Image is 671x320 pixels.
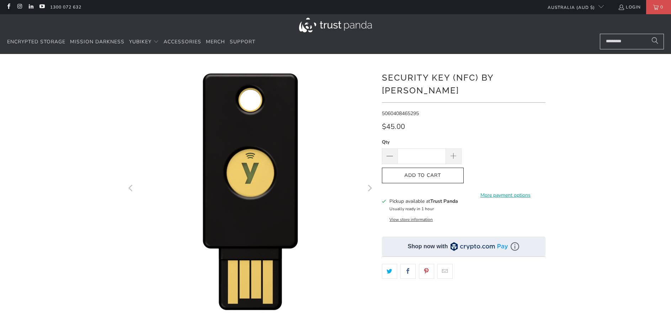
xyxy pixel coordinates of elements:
[230,34,255,50] a: Support
[299,18,372,32] img: Trust Panda Australia
[466,191,545,199] a: More payment options
[430,198,458,205] b: Trust Panda
[126,65,375,313] a: Security Key (NFC) by Yubico - Trust Panda
[382,110,419,117] span: 5060408465295
[7,34,255,50] nav: Translation missing: en.navigation.header.main_nav
[382,264,397,279] a: Share this on Twitter
[129,38,151,45] span: YubiKey
[7,38,65,45] span: Encrypted Storage
[164,34,201,50] a: Accessories
[419,264,434,279] a: Share this on Pinterest
[382,122,405,131] span: $45.00
[437,264,453,279] a: Email this to a friend
[206,38,225,45] span: Merch
[16,4,22,10] a: Trust Panda Australia on Instagram
[164,38,201,45] span: Accessories
[28,4,34,10] a: Trust Panda Australia on LinkedIn
[389,217,433,222] button: View store information
[39,4,45,10] a: Trust Panda Australia on YouTube
[364,65,375,313] button: Next
[389,173,456,179] span: Add to Cart
[126,65,137,313] button: Previous
[129,34,159,50] summary: YubiKey
[646,34,664,49] button: Search
[206,34,225,50] a: Merch
[389,206,434,212] small: Usually ready in 1 hour
[600,34,664,49] input: Search...
[382,168,464,184] button: Add to Cart
[50,3,81,11] a: 1300 072 632
[400,264,416,279] a: Share this on Facebook
[389,197,458,205] h3: Pickup available at
[382,138,462,146] label: Qty
[5,4,11,10] a: Trust Panda Australia on Facebook
[230,38,255,45] span: Support
[382,70,545,97] h1: Security Key (NFC) by [PERSON_NAME]
[618,3,641,11] a: Login
[408,243,448,250] div: Shop now with
[70,34,124,50] a: Mission Darkness
[7,34,65,50] a: Encrypted Storage
[70,38,124,45] span: Mission Darkness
